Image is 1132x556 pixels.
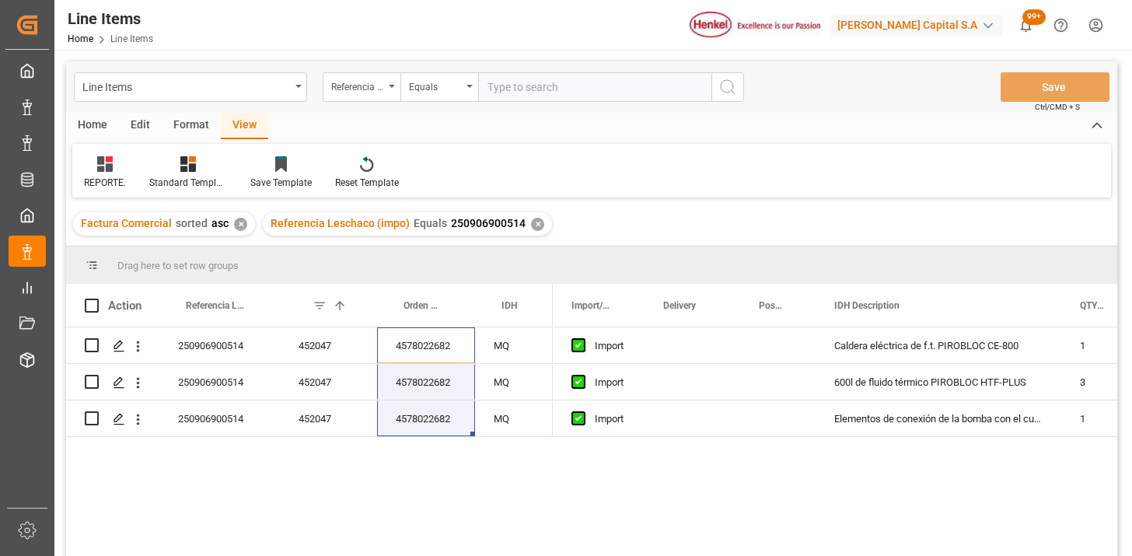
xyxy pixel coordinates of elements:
[400,72,478,102] button: open menu
[108,299,141,313] div: Action
[221,113,268,139] div: View
[531,218,544,231] div: ✕
[234,218,247,231] div: ✕
[68,7,153,30] div: Line Items
[271,217,410,229] span: Referencia Leschaco (impo)
[1008,8,1043,43] button: show 100 new notifications
[211,217,229,229] span: asc
[1035,101,1080,113] span: Ctrl/CMD + S
[834,300,900,311] span: IDH Description
[68,33,93,44] a: Home
[475,327,553,363] div: MQ
[377,364,475,400] div: 4578022682
[759,300,783,311] span: Posición
[159,400,280,436] div: 250906900514
[595,328,626,364] div: Import
[475,364,553,400] div: MQ
[831,14,1002,37] div: [PERSON_NAME] Capital S.A
[595,401,626,437] div: Import
[74,72,307,102] button: open menu
[475,400,553,436] div: MQ
[816,327,1061,363] div: Caldera eléctrica de f.t. PIROBLOC CE-800
[1001,72,1109,102] button: Save
[414,217,447,229] span: Equals
[66,364,553,400] div: Press SPACE to select this row.
[82,76,290,96] div: Line Items
[1043,8,1078,43] button: Help Center
[119,113,162,139] div: Edit
[117,260,239,271] span: Drag here to set row groups
[335,176,399,190] div: Reset Template
[81,217,172,229] span: Factura Comercial
[571,300,612,311] span: Import/Export
[690,12,820,39] img: Henkel%20logo.jpg_1689854090.jpg
[663,300,696,311] span: Delivery
[66,113,119,139] div: Home
[186,300,247,311] span: Referencia Leschaco (impo)
[66,327,553,364] div: Press SPACE to select this row.
[280,327,377,363] div: 452047
[84,176,126,190] div: REPORTE.
[250,176,312,190] div: Save Template
[323,72,400,102] button: open menu
[1022,9,1046,25] span: 99+
[176,217,208,229] span: sorted
[478,72,711,102] input: Type to search
[595,365,626,400] div: Import
[816,400,1061,436] div: Elementos de conexión de la bomba con el cuerpo de [PERSON_NAME]
[66,400,553,437] div: Press SPACE to select this row.
[501,300,517,311] span: IDH
[280,400,377,436] div: 452047
[451,217,526,229] span: 250906900514
[149,176,227,190] div: Standard Templates
[331,76,384,94] div: Referencia Leschaco (impo)
[1080,300,1106,311] span: QTY - Factura
[711,72,744,102] button: search button
[159,327,280,363] div: 250906900514
[409,76,462,94] div: Equals
[162,113,221,139] div: Format
[816,364,1061,400] div: 600l de fluido térmico PIROBLOC HTF-PLUS
[159,364,280,400] div: 250906900514
[377,327,475,363] div: 4578022682
[831,10,1008,40] button: [PERSON_NAME] Capital S.A
[404,300,442,311] span: Orden de Compra
[280,364,377,400] div: 452047
[377,400,475,436] div: 4578022682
